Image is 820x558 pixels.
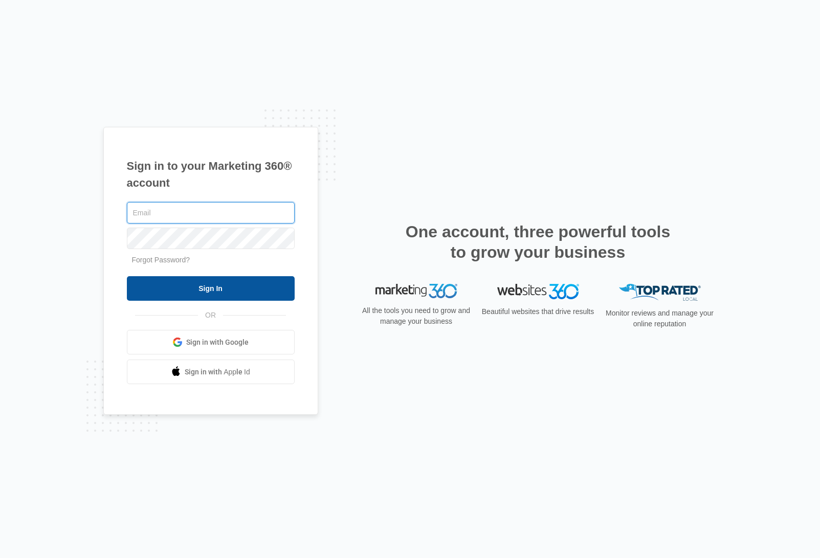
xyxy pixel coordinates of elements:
h2: One account, three powerful tools to grow your business [403,221,674,262]
img: Top Rated Local [619,284,701,301]
p: All the tools you need to grow and manage your business [359,305,474,327]
span: Sign in with Apple Id [185,367,250,377]
span: OR [198,310,223,321]
img: Websites 360 [497,284,579,299]
input: Email [127,202,295,224]
h1: Sign in to your Marketing 360® account [127,158,295,191]
a: Sign in with Google [127,330,295,354]
p: Monitor reviews and manage your online reputation [603,308,717,329]
a: Sign in with Apple Id [127,360,295,384]
span: Sign in with Google [186,337,249,348]
input: Sign In [127,276,295,301]
p: Beautiful websites that drive results [481,306,595,317]
img: Marketing 360 [375,284,457,298]
a: Forgot Password? [132,256,190,264]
